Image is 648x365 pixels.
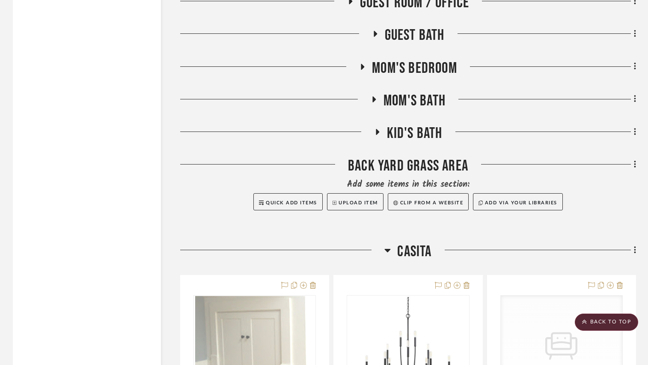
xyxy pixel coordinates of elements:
[473,193,563,210] button: Add via your libraries
[387,124,443,143] span: Kid's Bath
[372,59,457,78] span: Mom's Bedroom
[385,26,445,45] span: Guest Bath
[253,193,323,210] button: Quick Add Items
[266,200,317,205] span: Quick Add Items
[383,92,446,110] span: Mom's Bath
[575,314,638,331] scroll-to-top-button: BACK TO TOP
[180,179,636,191] div: Add some items in this section:
[327,193,383,210] button: Upload Item
[397,242,431,261] span: Casita
[388,193,469,210] button: Clip from a website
